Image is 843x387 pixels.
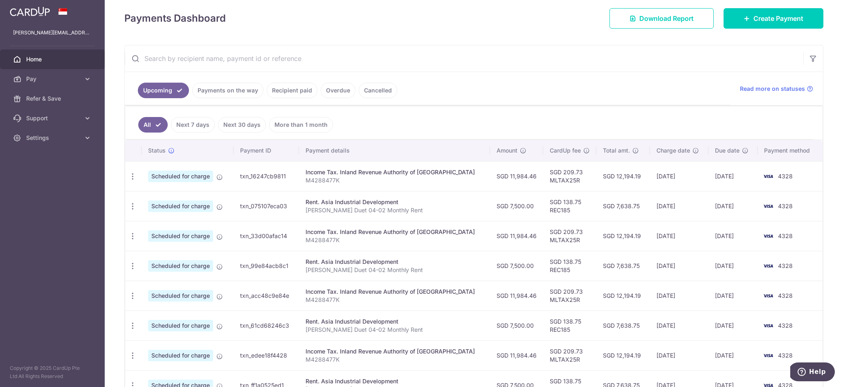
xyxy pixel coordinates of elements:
[26,55,80,63] span: Home
[760,321,776,331] img: Bank Card
[650,251,708,281] td: [DATE]
[306,228,484,236] div: Income Tax. Inland Revenue Authority of [GEOGRAPHIC_DATA]
[306,355,484,364] p: M4288477K
[760,231,776,241] img: Bank Card
[596,251,650,281] td: SGD 7,638.75
[306,266,484,274] p: [PERSON_NAME] Duet 04-02 Monthly Rent
[138,83,189,98] a: Upcoming
[543,221,596,251] td: SGD 209.73 MLTAX25R
[306,168,484,176] div: Income Tax. Inland Revenue Authority of [GEOGRAPHIC_DATA]
[306,347,484,355] div: Income Tax. Inland Revenue Authority of [GEOGRAPHIC_DATA]
[13,29,92,37] p: [PERSON_NAME][EMAIL_ADDRESS][PERSON_NAME][DOMAIN_NAME]
[26,134,80,142] span: Settings
[596,161,650,191] td: SGD 12,194.19
[650,161,708,191] td: [DATE]
[650,281,708,310] td: [DATE]
[596,340,650,370] td: SGD 12,194.19
[708,281,758,310] td: [DATE]
[299,140,490,161] th: Payment details
[218,117,266,133] a: Next 30 days
[708,251,758,281] td: [DATE]
[306,288,484,296] div: Income Tax. Inland Revenue Authority of [GEOGRAPHIC_DATA]
[306,206,484,214] p: [PERSON_NAME] Duet 04-02 Monthly Rent
[148,320,213,331] span: Scheduled for charge
[267,83,317,98] a: Recipient paid
[490,251,543,281] td: SGD 7,500.00
[10,7,50,16] img: CardUp
[760,291,776,301] img: Bank Card
[234,281,299,310] td: txn_acc48c9e84e
[543,281,596,310] td: SGD 209.73 MLTAX25R
[740,85,813,93] a: Read more on statuses
[543,310,596,340] td: SGD 138.75 REC185
[26,75,80,83] span: Pay
[234,191,299,221] td: txn_075107eca03
[490,281,543,310] td: SGD 11,984.46
[760,171,776,181] img: Bank Card
[306,326,484,334] p: [PERSON_NAME] Duet 04-02 Monthly Rent
[543,161,596,191] td: SGD 209.73 MLTAX25R
[234,140,299,161] th: Payment ID
[269,117,333,133] a: More than 1 month
[596,281,650,310] td: SGD 12,194.19
[148,230,213,242] span: Scheduled for charge
[596,191,650,221] td: SGD 7,638.75
[596,310,650,340] td: SGD 7,638.75
[543,191,596,221] td: SGD 138.75 REC185
[753,13,803,23] span: Create Payment
[760,201,776,211] img: Bank Card
[778,232,793,239] span: 4328
[778,322,793,329] span: 4328
[148,146,166,155] span: Status
[603,146,630,155] span: Total amt.
[124,11,226,26] h4: Payments Dashboard
[708,310,758,340] td: [DATE]
[778,352,793,359] span: 4328
[171,117,215,133] a: Next 7 days
[790,362,835,383] iframe: Opens a widget where you can find more information
[321,83,355,98] a: Overdue
[138,117,168,133] a: All
[125,45,803,72] input: Search by recipient name, payment id or reference
[148,171,213,182] span: Scheduled for charge
[715,146,740,155] span: Due date
[148,200,213,212] span: Scheduled for charge
[148,260,213,272] span: Scheduled for charge
[490,161,543,191] td: SGD 11,984.46
[550,146,581,155] span: CardUp fee
[490,191,543,221] td: SGD 7,500.00
[234,221,299,251] td: txn_33d00afac14
[740,85,805,93] span: Read more on statuses
[306,377,484,385] div: Rent. Asia Industrial Development
[234,161,299,191] td: txn_16247cb9811
[609,8,714,29] a: Download Report
[650,221,708,251] td: [DATE]
[490,310,543,340] td: SGD 7,500.00
[306,198,484,206] div: Rent. Asia Industrial Development
[778,292,793,299] span: 4328
[234,251,299,281] td: txn_99e84acb8c1
[148,290,213,301] span: Scheduled for charge
[306,258,484,266] div: Rent. Asia Industrial Development
[543,251,596,281] td: SGD 138.75 REC185
[26,114,80,122] span: Support
[708,191,758,221] td: [DATE]
[650,310,708,340] td: [DATE]
[490,221,543,251] td: SGD 11,984.46
[650,340,708,370] td: [DATE]
[708,161,758,191] td: [DATE]
[490,340,543,370] td: SGD 11,984.46
[708,340,758,370] td: [DATE]
[359,83,397,98] a: Cancelled
[708,221,758,251] td: [DATE]
[760,351,776,360] img: Bank Card
[778,202,793,209] span: 4328
[306,317,484,326] div: Rent. Asia Industrial Development
[234,310,299,340] td: txn_61cd68246c3
[148,350,213,361] span: Scheduled for charge
[26,94,80,103] span: Refer & Save
[778,262,793,269] span: 4328
[758,140,823,161] th: Payment method
[724,8,823,29] a: Create Payment
[596,221,650,251] td: SGD 12,194.19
